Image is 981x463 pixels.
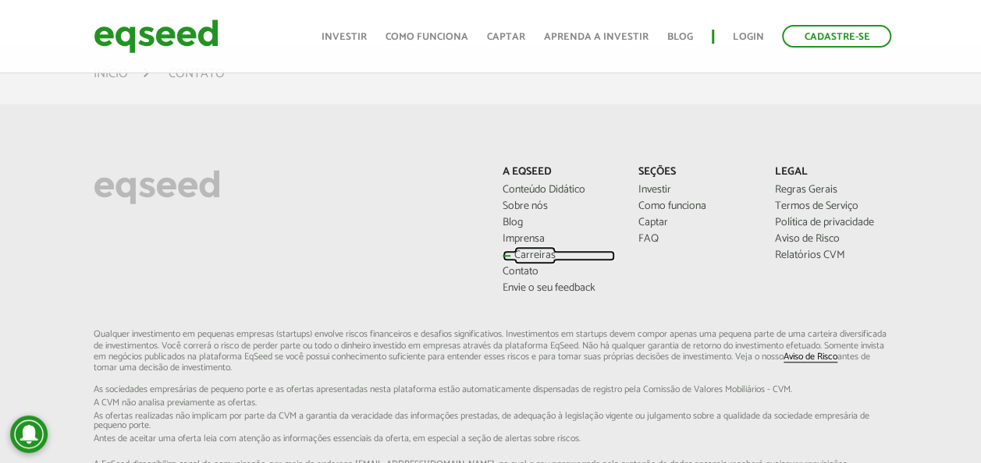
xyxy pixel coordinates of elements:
a: Aprenda a investir [544,32,649,42]
a: Relatórios CVM [775,250,888,261]
a: Política de privacidade [775,217,888,228]
a: Termos de Serviço [775,201,888,212]
a: Login [733,32,763,42]
a: Como funciona [638,201,752,212]
img: EqSeed [94,16,219,57]
a: Aviso de Risco [784,352,837,362]
span: Antes de aceitar uma oferta leia com atenção as informações essenciais da oferta, em especial... [94,434,888,444]
a: Cadastre-se [782,25,891,48]
p: Seções [638,166,752,179]
a: Contato [503,267,616,277]
a: Regras Gerais [775,185,888,196]
span: As sociedades empresárias de pequeno porte e as ofertas apresentadas nesta plataforma estão aut... [94,385,888,394]
a: Imprensa [503,234,616,245]
a: Início [94,68,128,80]
a: Conteúdo Didático [503,185,616,196]
img: EqSeed Logo [94,166,220,208]
span: As ofertas realizadas não implicam por parte da CVM a garantia da veracidade das informações p... [94,412,888,430]
a: FAQ [638,234,752,245]
a: Envie o seu feedback [503,283,616,294]
a: Captar [487,32,525,42]
span: A CVM não analisa previamente as ofertas. [94,398,888,408]
li: Contato [169,63,225,84]
a: Captar [638,217,752,228]
a: Como funciona [386,32,468,42]
p: A EqSeed [503,166,616,179]
a: Investir [638,185,752,196]
a: Aviso de Risco [775,234,888,245]
a: Blog [503,217,616,228]
a: Investir [322,32,367,42]
a: Carreiras [503,250,616,261]
p: Legal [775,166,888,179]
a: Blog [667,32,693,42]
a: Sobre nós [503,201,616,212]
